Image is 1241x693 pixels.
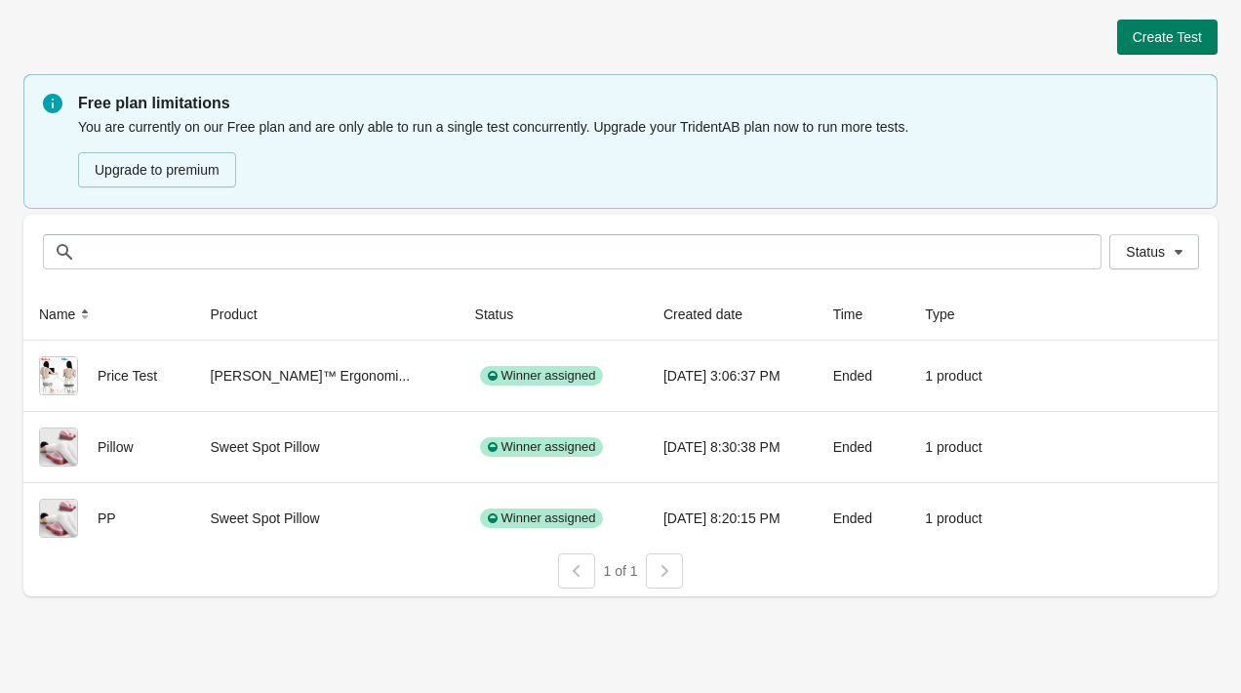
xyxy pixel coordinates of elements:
[833,428,895,467] div: Ended
[98,510,116,526] span: PP
[663,499,802,538] div: [DATE] 8:20:15 PM
[656,297,770,332] button: Created date
[211,356,444,395] div: [PERSON_NAME]™ Ergonomi...
[833,499,895,538] div: Ended
[98,368,157,384] span: Price Test
[825,297,891,332] button: Time
[31,297,102,332] button: Name
[467,297,541,332] button: Status
[78,92,1198,115] p: Free plan limitations
[925,428,995,467] div: 1 product
[480,437,604,457] div: Winner assigned
[925,499,995,538] div: 1 product
[603,563,637,579] span: 1 of 1
[78,115,1198,189] div: You are currently on our Free plan and are only able to run a single test concurrently. Upgrade y...
[1109,234,1199,269] button: Status
[480,509,604,528] div: Winner assigned
[211,499,444,538] div: Sweet Spot Pillow
[211,428,444,467] div: Sweet Spot Pillow
[1117,20,1218,55] button: Create Test
[1133,29,1202,45] span: Create Test
[480,366,604,386] div: Winner assigned
[833,356,895,395] div: Ended
[663,356,802,395] div: [DATE] 3:06:37 PM
[925,356,995,395] div: 1 product
[203,297,285,332] button: Product
[98,439,134,455] span: Pillow
[1126,244,1165,260] span: Status
[78,152,236,187] button: Upgrade to premium
[917,297,981,332] button: Type
[663,428,802,467] div: [DATE] 8:30:38 PM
